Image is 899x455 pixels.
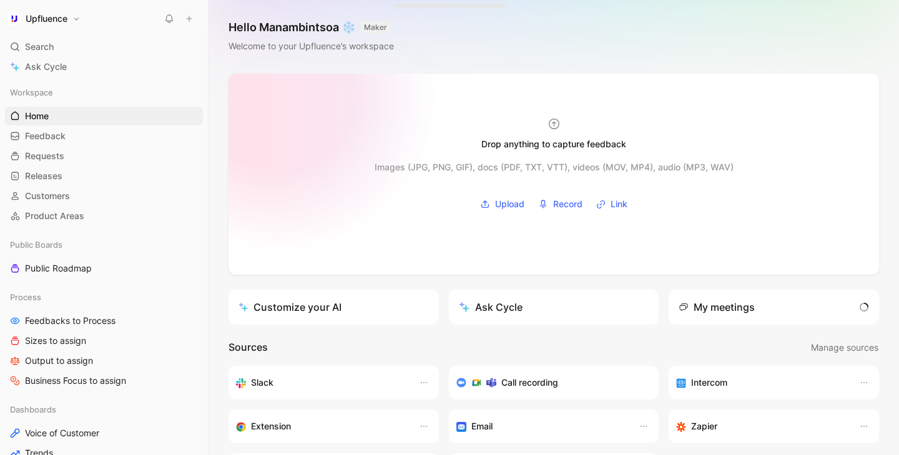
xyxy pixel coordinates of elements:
h3: Extension [251,419,291,434]
a: Ask Cycle [5,57,203,76]
button: MAKER [360,21,391,34]
div: Public BoardsPublic Roadmap [5,235,203,278]
h3: Email [471,419,493,434]
div: My meetings [679,300,755,315]
div: Dashboards [5,400,203,419]
div: Customize your AI [238,300,341,315]
div: Forward emails to your feedback inbox [456,419,627,434]
button: Ask Cycle [449,290,659,325]
span: Sizes to assign [25,335,86,347]
a: Feedback [5,127,203,145]
div: Sync your customers, send feedback and get updates in Intercom [676,375,847,390]
a: Customers [5,187,203,205]
a: Customize your AI [228,290,439,325]
h3: Intercom [691,375,727,390]
button: Manage sources [810,340,879,356]
a: Product Areas [5,207,203,225]
button: UpfluenceUpfluence [5,10,84,27]
div: Public Boards [5,235,203,254]
a: Sizes to assign [5,331,203,350]
img: Upfluence [8,12,21,25]
div: Ask Cycle [459,300,523,315]
span: Dashboards [10,403,56,416]
a: Home [5,107,203,125]
span: Product Areas [25,210,84,222]
h1: Hello Manambintsoa ❄️ [228,20,394,35]
a: Business Focus to assign [5,371,203,390]
span: Link [611,197,627,212]
button: Upload [476,195,529,213]
div: Record & transcribe meetings from Zoom, Meet & Teams. [456,375,642,390]
span: Manage sources [811,340,878,355]
span: Requests [25,150,64,162]
a: Public Roadmap [5,259,203,278]
span: Upload [495,197,524,212]
div: Welcome to your Upfluence’s workspace [228,39,394,54]
a: Releases [5,167,203,185]
a: Output to assign [5,351,203,370]
button: Record [534,195,587,213]
span: Home [25,110,49,122]
span: Releases [25,170,62,182]
button: Link [592,195,632,213]
span: Output to assign [25,355,93,367]
span: Search [25,39,54,54]
div: Images (JPG, PNG, GIF), docs (PDF, TXT, VTT), videos (MOV, MP4), audio (MP3, WAV) [375,160,734,175]
span: Public Boards [10,238,62,251]
span: Feedbacks to Process [25,315,115,327]
a: Voice of Customer [5,424,203,443]
div: Process [5,288,203,306]
span: Business Focus to assign [25,374,126,387]
div: Workspace [5,83,203,102]
h3: Slack [251,375,273,390]
h3: Call recording [501,375,558,390]
div: Capture feedback from thousands of sources with Zapier (survey results, recordings, sheets, etc). [676,419,847,434]
h3: Zapier [691,419,717,434]
div: Drop anything to capture feedback [481,137,626,152]
a: Feedbacks to Process [5,311,203,330]
div: Capture feedback from anywhere on the web [236,419,406,434]
h2: Sources [228,340,268,356]
span: Ask Cycle [25,59,67,74]
div: ProcessFeedbacks to ProcessSizes to assignOutput to assignBusiness Focus to assign [5,288,203,390]
span: Record [553,197,582,212]
div: Search [5,37,203,56]
span: Workspace [10,86,53,99]
span: Public Roadmap [25,262,92,275]
a: Requests [5,147,203,165]
span: Feedback [25,130,66,142]
span: Voice of Customer [25,427,99,439]
h1: Upfluence [26,13,67,24]
span: Customers [25,190,70,202]
div: Sync your customers, send feedback and get updates in Slack [236,375,406,390]
span: Process [10,291,41,303]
